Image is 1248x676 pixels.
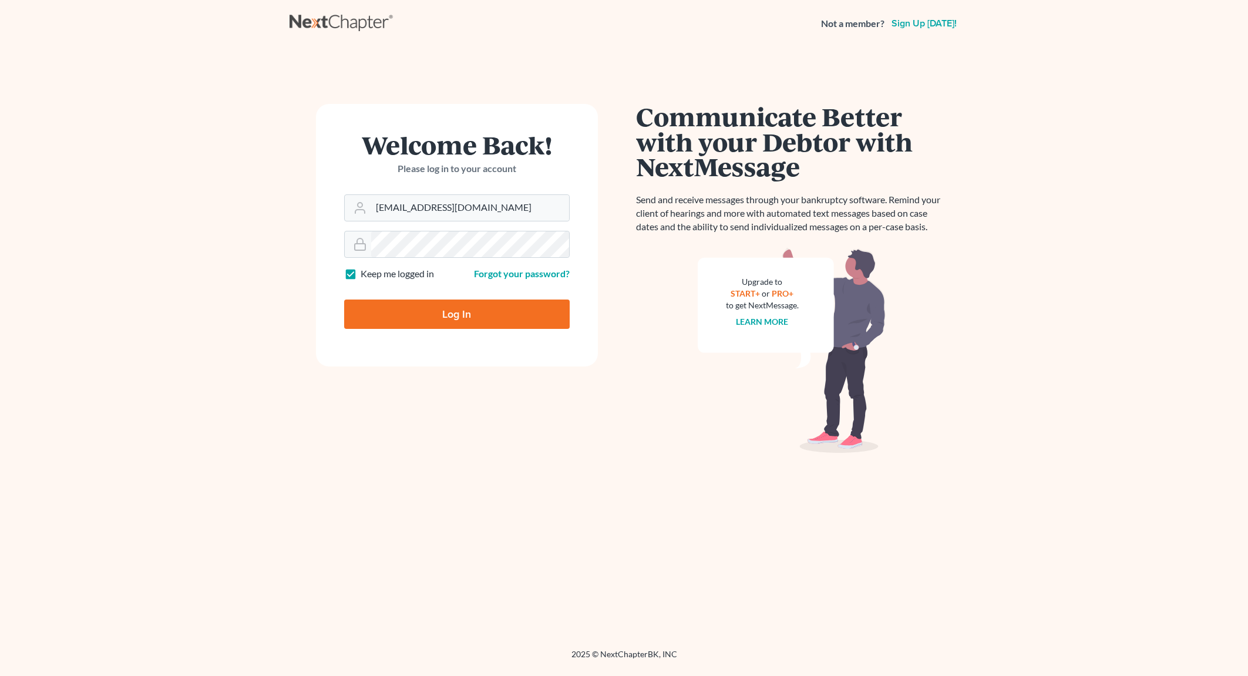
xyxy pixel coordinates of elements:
[636,193,947,234] p: Send and receive messages through your bankruptcy software. Remind your client of hearings and mo...
[344,162,570,176] p: Please log in to your account
[889,19,959,28] a: Sign up [DATE]!
[736,317,788,327] a: Learn more
[474,268,570,279] a: Forgot your password?
[762,288,770,298] span: or
[772,288,793,298] a: PRO+
[726,276,799,288] div: Upgrade to
[731,288,760,298] a: START+
[821,17,884,31] strong: Not a member?
[290,648,959,670] div: 2025 © NextChapterBK, INC
[698,248,886,453] img: nextmessage_bg-59042aed3d76b12b5cd301f8e5b87938c9018125f34e5fa2b7a6b67550977c72.svg
[371,195,569,221] input: Email Address
[726,300,799,311] div: to get NextMessage.
[361,267,434,281] label: Keep me logged in
[636,104,947,179] h1: Communicate Better with your Debtor with NextMessage
[344,132,570,157] h1: Welcome Back!
[344,300,570,329] input: Log In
